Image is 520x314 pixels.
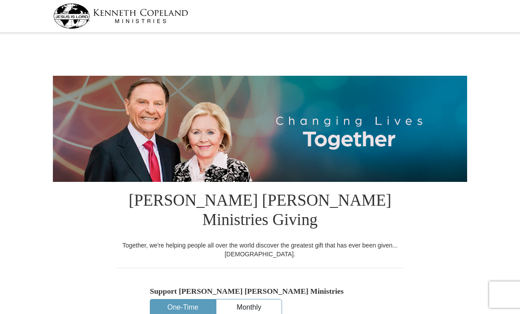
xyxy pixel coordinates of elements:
div: Together, we're helping people all over the world discover the greatest gift that has ever been g... [117,241,403,259]
h1: [PERSON_NAME] [PERSON_NAME] Ministries Giving [117,182,403,241]
img: kcm-header-logo.svg [53,4,188,29]
h5: Support [PERSON_NAME] [PERSON_NAME] Ministries [150,287,370,296]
